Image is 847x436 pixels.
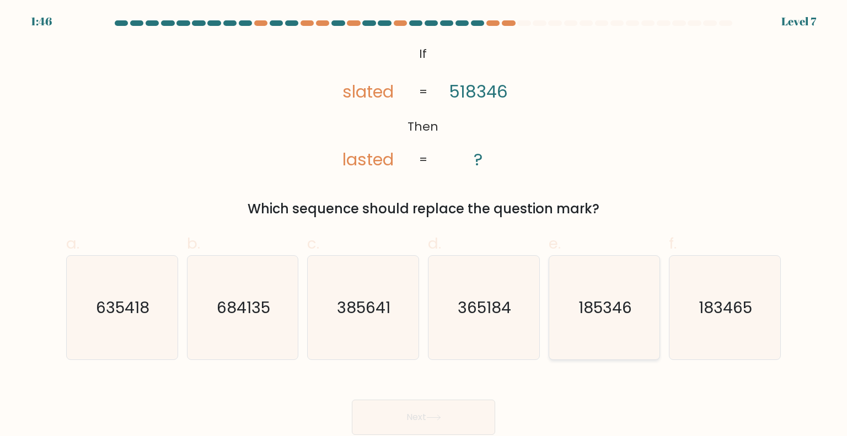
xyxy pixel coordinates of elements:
[420,83,428,100] tspan: =
[217,296,270,318] text: 684135
[420,152,428,169] tspan: =
[408,118,439,135] tspan: Then
[342,148,394,171] tspan: lasted
[187,233,200,254] span: b.
[317,42,529,173] svg: @import url('[URL][DOMAIN_NAME]);
[699,296,753,318] text: 183465
[458,296,512,318] text: 365184
[474,148,483,171] tspan: ?
[97,296,150,318] text: 635418
[781,13,816,30] div: Level 7
[31,13,52,30] div: 1:46
[66,233,79,254] span: a.
[578,296,632,318] text: 185346
[307,233,319,254] span: c.
[449,80,508,104] tspan: 518346
[420,45,427,62] tspan: If
[73,199,774,219] div: Which sequence should replace the question mark?
[428,233,441,254] span: d.
[337,296,391,318] text: 385641
[342,80,394,104] tspan: slated
[549,233,561,254] span: e.
[669,233,677,254] span: f.
[352,400,495,435] button: Next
